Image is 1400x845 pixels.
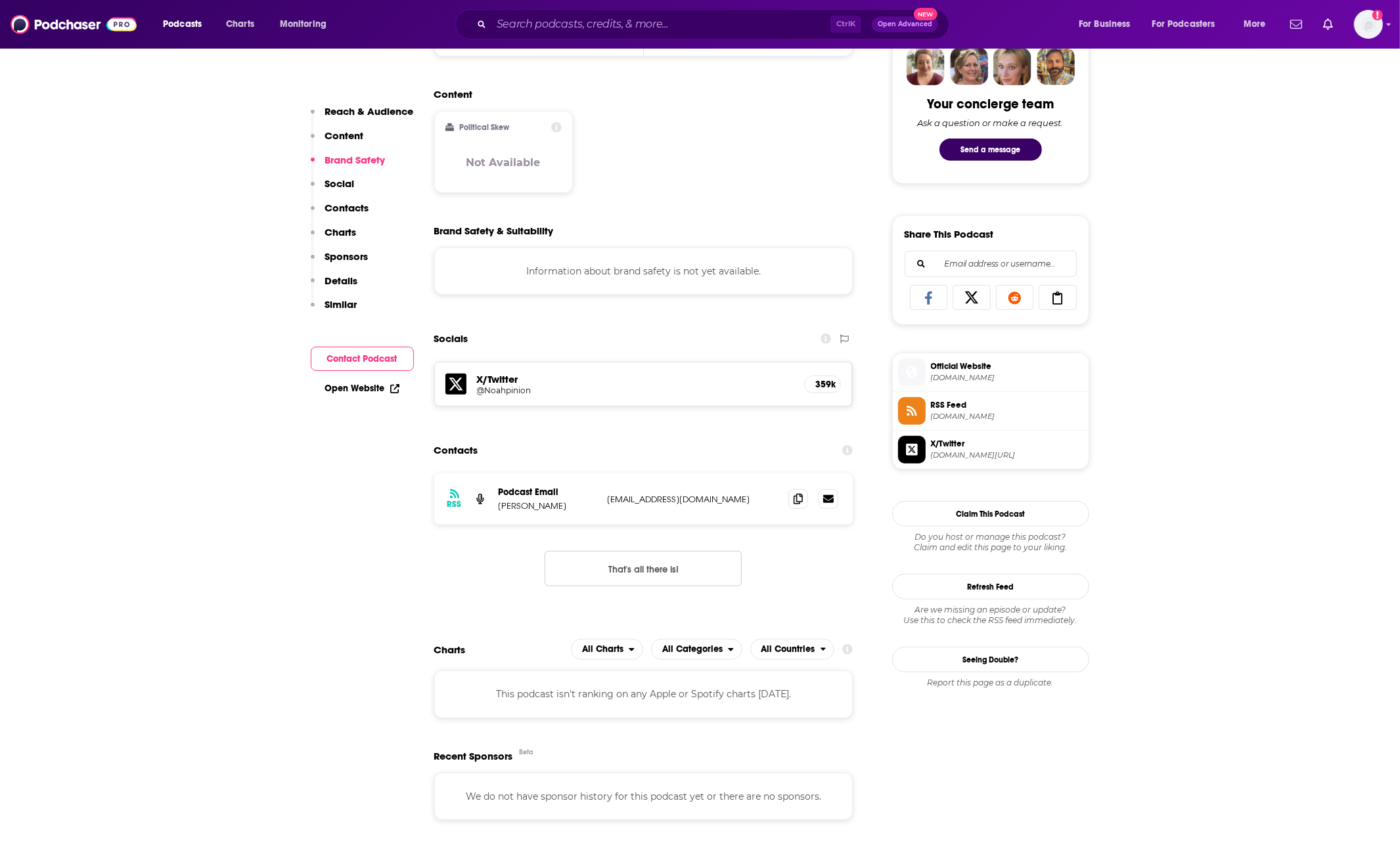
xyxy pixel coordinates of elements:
[499,487,597,498] p: Podcast Email
[311,177,355,202] button: Social
[950,47,988,85] img: Barbara Profile
[905,228,994,240] h3: Share This Podcast
[311,274,358,299] button: Details
[582,645,623,654] span: All Charts
[477,373,794,385] h5: X/Twitter
[1144,14,1234,35] button: open menu
[311,154,386,178] button: Brand Safety
[931,438,1083,450] span: X/Twitter
[311,202,369,226] button: Contacts
[830,16,861,33] span: Ctrl K
[1354,10,1383,39] span: Logged in as angelahattar
[1354,10,1383,39] img: User Profile
[477,385,687,395] h5: @Noahpinion
[545,551,742,586] button: Nothing here.
[1354,10,1383,39] button: Show profile menu
[434,670,853,718] div: This podcast isn't ranking on any Apple or Spotify charts [DATE].
[325,250,369,263] p: Sponsors
[914,8,937,20] span: New
[271,14,344,35] button: open menu
[434,248,853,295] div: Information about brand safety is not yet available.
[434,225,554,237] h2: Brand Safety & Suitability
[325,298,357,311] p: Similar
[953,285,991,310] a: Share on X/Twitter
[434,438,478,463] h2: Contacts
[325,105,414,118] p: Reach & Audience
[325,383,399,394] a: Open Website
[217,14,262,35] a: Charts
[892,647,1089,672] a: Seeing Double?
[931,412,1083,422] span: api.substack.com
[651,639,742,660] button: open menu
[892,605,1089,626] div: Are we missing an episode or update? Use this to check the RSS feed immediately.
[916,251,1066,276] input: Email address or username...
[918,118,1064,128] div: Ask a question or make a request.
[1318,13,1338,35] a: Show notifications dropdown
[571,639,643,660] button: open menu
[325,226,357,238] p: Charts
[447,499,462,509] h3: RSS
[892,574,1089,599] button: Refresh Feed
[1070,14,1147,35] button: open menu
[434,88,843,100] h2: Content
[434,750,513,762] span: Recent Sponsors
[898,397,1083,425] a: RSS Feed[DOMAIN_NAME]
[1152,15,1215,33] span: For Podcasters
[907,47,945,85] img: Sydney Profile
[1372,10,1383,20] svg: Add a profile image
[892,532,1089,542] span: Do you host or manage this podcast?
[1244,15,1266,33] span: More
[466,156,541,169] h3: Not Available
[311,105,414,129] button: Reach & Audience
[872,16,938,32] button: Open AdvancedNew
[750,639,835,660] h2: Countries
[878,21,932,28] span: Open Advanced
[491,14,830,35] input: Search podcasts, credits, & more...
[311,250,369,274] button: Sponsors
[993,47,1031,85] img: Jules Profile
[520,748,534,756] div: Beta
[311,226,357,250] button: Charts
[931,450,1083,460] span: twitter.com/Noahpinion
[163,15,202,33] span: Podcasts
[154,14,219,35] button: open menu
[459,123,509,132] h2: Political Skew
[434,643,466,656] h2: Charts
[927,96,1054,112] div: Your concierge team
[892,532,1089,553] div: Claim and edit this page to your liking.
[325,274,358,287] p: Details
[1285,13,1307,35] a: Show notifications dropdown
[905,251,1077,277] div: Search followers
[325,202,369,214] p: Contacts
[910,285,948,310] a: Share on Facebook
[931,360,1083,372] span: Official Website
[892,678,1089,688] div: Report this page as a duplicate.
[434,326,468,351] h2: Socials
[815,379,830,390] h5: 359k
[898,358,1083,386] a: Official Website[DOMAIN_NAME]
[931,373,1083,383] span: noahpinion.blog
[608,494,779,505] p: [EMAIL_ADDRESS][DOMAIN_NAME]
[1234,14,1282,35] button: open menu
[898,436,1083,464] a: X/Twitter[DOMAIN_NAME][URL]
[892,501,1089,527] button: Claim This Podcast
[1039,285,1077,310] a: Copy Link
[931,399,1083,411] span: RSS Feed
[311,347,414,371] button: Contact Podcast
[280,15,327,33] span: Monitoring
[750,639,835,660] button: open menu
[939,139,1042,161] button: Send a message
[325,177,355,190] p: Social
[468,9,962,39] div: Search podcasts, credits, & more...
[325,129,364,142] p: Content
[226,15,254,33] span: Charts
[499,500,597,511] p: [PERSON_NAME]
[651,639,742,660] h2: Categories
[477,385,794,395] a: @Noahpinion
[662,645,723,654] span: All Categories
[311,129,364,154] button: Content
[11,12,137,37] img: Podchaser - Follow, Share and Rate Podcasts
[1037,47,1075,85] img: Jon Profile
[1079,15,1131,33] span: For Business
